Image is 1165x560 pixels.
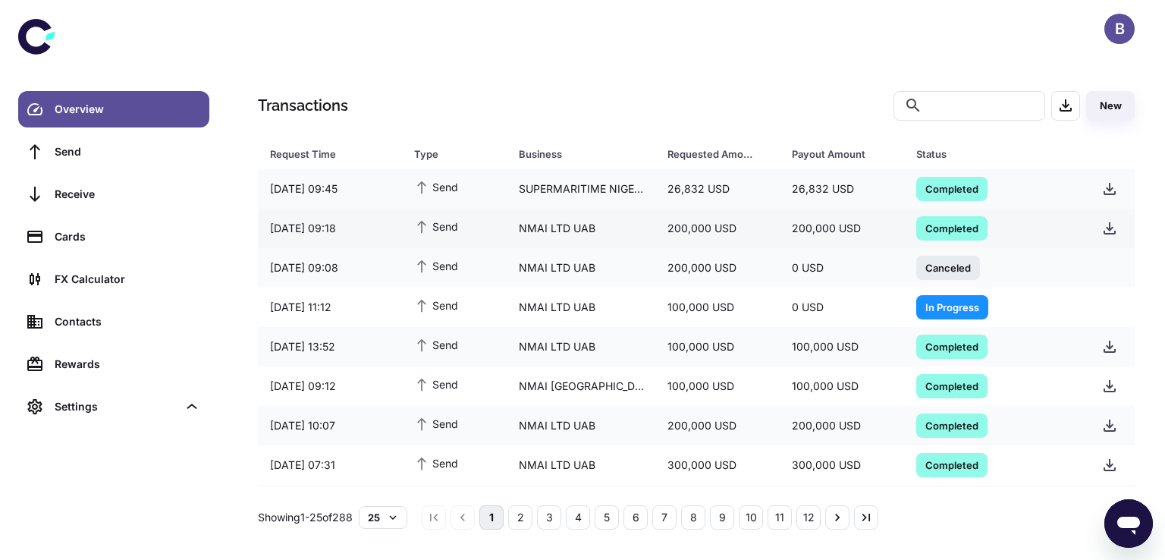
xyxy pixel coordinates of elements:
div: [DATE] 09:12 [258,372,402,401]
span: Send [414,297,458,313]
div: SUPERMARITIME NIGERIA LTD [507,175,656,203]
div: Status [916,143,1052,165]
span: Completed [916,181,988,196]
span: Completed [916,220,988,235]
span: Requested Amount [667,143,774,165]
div: [DATE] 07:31 [258,451,402,480]
div: [DATE] 10:07 [258,411,402,440]
button: Go to page 8 [681,505,705,530]
span: Send [414,455,458,471]
div: Send [55,143,200,160]
div: [DATE] 09:18 [258,214,402,243]
div: 100,000 USD [655,372,780,401]
div: [DATE] 09:45 [258,175,402,203]
button: 25 [359,506,407,529]
button: New [1086,91,1135,121]
div: NMAI LTD UAB [507,293,656,322]
div: Settings [55,398,177,415]
div: NMAI LTD UAB [507,214,656,243]
div: Payout Amount [792,143,878,165]
div: 200,000 USD [780,214,904,243]
div: Cards [55,228,200,245]
div: 200,000 USD [780,411,904,440]
span: Completed [916,417,988,433]
a: Overview [18,91,209,127]
span: Status [916,143,1072,165]
div: 200,000 USD [655,411,780,440]
div: Request Time [270,143,376,165]
button: Go to next page [825,505,849,530]
a: Send [18,134,209,170]
button: page 1 [479,505,504,530]
span: Send [414,336,458,353]
a: Receive [18,176,209,212]
button: Go to page 3 [537,505,561,530]
span: Completed [916,457,988,472]
div: Rewards [55,356,200,373]
span: Request Time [270,143,396,165]
div: Requested Amount [667,143,754,165]
p: Showing 1-25 of 288 [258,509,353,526]
button: Go to page 4 [566,505,590,530]
div: NMAI LTD UAB [507,451,656,480]
nav: pagination navigation [419,505,881,530]
button: Go to page 12 [796,505,821,530]
div: Contacts [55,313,200,330]
button: Go to page 10 [739,505,763,530]
div: Type [414,143,481,165]
span: Canceled [916,260,980,275]
span: Payout Amount [792,143,898,165]
div: NMAI LTD UAB [507,411,656,440]
div: 100,000 USD [780,372,904,401]
span: Completed [916,338,988,354]
span: Send [414,415,458,432]
span: Send [414,178,458,195]
div: Settings [18,389,209,425]
span: Type [414,143,501,165]
div: [DATE] 13:52 [258,332,402,361]
div: 100,000 USD [655,293,780,322]
div: Receive [55,186,200,203]
div: 300,000 USD [655,451,780,480]
button: Go to last page [854,505,878,530]
div: 0 USD [780,293,904,322]
a: Rewards [18,346,209,382]
span: Send [414,376,458,392]
div: [DATE] 09:08 [258,253,402,282]
div: Overview [55,101,200,118]
iframe: Button to launch messaging window [1104,499,1153,548]
span: Send [414,218,458,234]
button: Go to page 9 [710,505,734,530]
button: Go to page 6 [623,505,648,530]
button: Go to page 5 [595,505,619,530]
div: 100,000 USD [655,332,780,361]
button: Go to page 7 [652,505,677,530]
div: FX Calculator [55,271,200,288]
div: 100,000 USD [780,332,904,361]
div: 300,000 USD [780,451,904,480]
a: Contacts [18,304,209,340]
h1: Transactions [258,94,348,117]
div: NMAI [GEOGRAPHIC_DATA] [507,372,656,401]
div: 200,000 USD [655,214,780,243]
button: Go to page 11 [768,505,792,530]
a: FX Calculator [18,261,209,297]
a: Cards [18,219,209,255]
div: NMAI LTD UAB [507,332,656,361]
div: 26,832 USD [655,175,780,203]
div: NMAI LTD UAB [507,253,656,282]
button: Go to page 2 [508,505,532,530]
span: Send [414,257,458,274]
div: 200,000 USD [655,253,780,282]
div: 0 USD [780,253,904,282]
div: [DATE] 11:12 [258,293,402,322]
button: B [1104,14,1135,44]
span: Completed [916,378,988,393]
span: In Progress [916,299,988,314]
div: 26,832 USD [780,175,904,203]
